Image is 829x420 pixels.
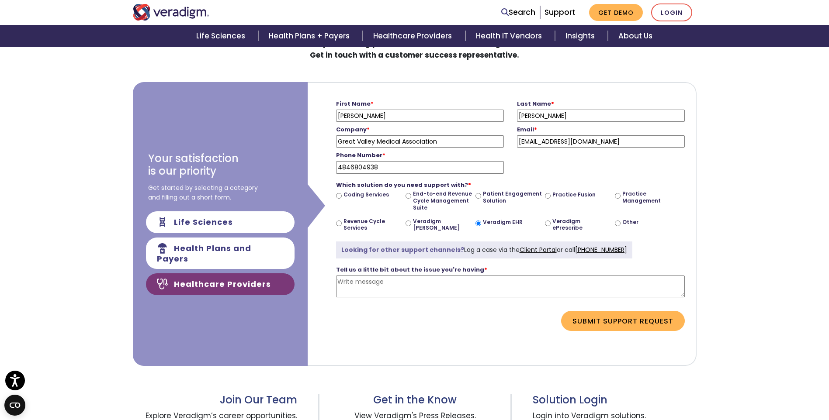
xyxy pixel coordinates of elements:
[363,25,465,47] a: Healthcare Providers
[341,245,464,254] strong: Looking for other support channels?
[336,100,374,108] strong: First Name
[413,190,472,211] label: End-to-end Revenue Cycle Management Suite
[343,218,402,231] label: Revenue Cycle Services
[336,135,504,148] input: Company
[336,241,632,258] div: Log a case via the or call
[340,394,489,406] h3: Get in the Know
[133,4,209,21] img: Veradigm logo
[258,25,363,47] a: Health Plans + Payers
[533,394,696,406] h3: Solution Login
[545,7,575,17] a: Support
[148,183,258,203] span: Get started by selecting a category and filling out a short form.
[465,25,555,47] a: Health IT Vendors
[133,394,298,406] h3: Join Our Team
[520,245,557,254] a: Client Portal
[413,218,472,231] label: Veradigm [PERSON_NAME]
[148,152,239,178] h3: Your satisfaction is our priority
[290,38,539,60] strong: Need help accessing your account or troubleshooting an issue? Get in touch with a customer succes...
[552,191,596,198] label: Practice Fusion
[336,181,471,189] strong: Which solution do you need support with?
[517,125,537,134] strong: Email
[622,219,638,226] label: Other
[552,218,611,231] label: Veradigm ePrescribe
[186,25,258,47] a: Life Sciences
[343,191,389,198] label: Coding Services
[575,245,627,254] a: [PHONE_NUMBER]
[661,357,819,410] iframe: Drift Chat Widget
[336,110,504,122] input: First Name
[483,219,523,226] label: Veradigm EHR
[517,135,685,148] input: firstlastname@website.com
[561,311,685,331] button: Submit Support Request
[336,151,385,159] strong: Phone Number
[589,4,643,21] a: Get Demo
[336,161,504,173] input: Phone Number
[517,100,554,108] strong: Last Name
[517,110,685,122] input: Last Name
[651,3,692,21] a: Login
[4,395,25,416] button: Open CMP widget
[483,190,542,204] label: Patient Engagement Solution
[336,265,487,274] strong: Tell us a little bit about the issue you're having
[501,7,535,18] a: Search
[336,125,370,134] strong: Company
[608,25,663,47] a: About Us
[555,25,608,47] a: Insights
[622,190,681,204] label: Practice Management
